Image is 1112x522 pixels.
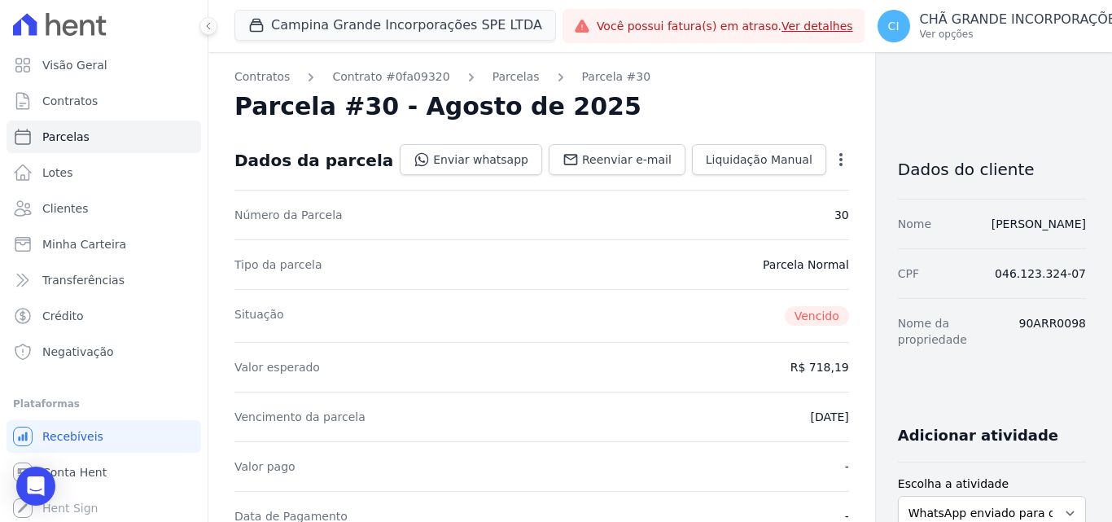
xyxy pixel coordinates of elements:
a: [PERSON_NAME] [992,217,1086,230]
span: Contratos [42,93,98,109]
a: Parcelas [7,121,201,153]
a: Contratos [234,68,290,86]
dt: Número da Parcela [234,207,343,223]
a: Transferências [7,264,201,296]
nav: Breadcrumb [234,68,849,86]
span: Vencido [785,306,849,326]
a: Enviar whatsapp [400,144,542,175]
a: Recebíveis [7,420,201,453]
h3: Adicionar atividade [898,426,1058,445]
button: Campina Grande Incorporações SPE LTDA [234,10,556,41]
dt: CPF [898,265,919,282]
span: Minha Carteira [42,236,126,252]
span: Visão Geral [42,57,107,73]
h3: Dados do cliente [898,160,1086,179]
dt: Vencimento da parcela [234,409,366,425]
a: Contratos [7,85,201,117]
span: Clientes [42,200,88,217]
dt: Tipo da parcela [234,257,322,273]
dt: Nome [898,216,931,232]
span: Negativação [42,344,114,360]
dd: Parcela Normal [763,257,849,273]
dt: Nome da propriedade [898,315,1006,348]
div: Open Intercom Messenger [16,467,55,506]
a: Contrato #0fa09320 [332,68,449,86]
div: Plataformas [13,394,195,414]
div: Dados da parcela [234,151,393,170]
span: Crédito [42,308,84,324]
dd: - [845,458,849,475]
a: Crédito [7,300,201,332]
a: Liquidação Manual [692,144,826,175]
dt: Valor esperado [234,359,320,375]
dd: 90ARR0098 [1019,315,1086,348]
dd: 30 [834,207,849,223]
span: Recebíveis [42,428,103,445]
h2: Parcela #30 - Agosto de 2025 [234,92,641,121]
dt: Valor pago [234,458,296,475]
a: Parcela #30 [582,68,651,86]
span: Liquidação Manual [706,151,812,168]
a: Minha Carteira [7,228,201,261]
a: Ver detalhes [781,20,853,33]
a: Parcelas [493,68,540,86]
span: Lotes [42,164,73,181]
span: CI [888,20,900,32]
span: Reenviar e-mail [582,151,672,168]
dt: Situação [234,306,284,326]
a: Visão Geral [7,49,201,81]
a: Clientes [7,192,201,225]
a: Conta Hent [7,456,201,489]
dd: 046.123.324-07 [995,265,1086,282]
span: Você possui fatura(s) em atraso. [597,18,853,35]
dd: [DATE] [810,409,848,425]
a: Negativação [7,336,201,368]
label: Escolha a atividade [898,476,1086,493]
span: Conta Hent [42,464,107,480]
span: Transferências [42,272,125,288]
a: Reenviar e-mail [549,144,685,175]
a: Lotes [7,156,201,189]
span: Parcelas [42,129,90,145]
dd: R$ 718,19 [790,359,849,375]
